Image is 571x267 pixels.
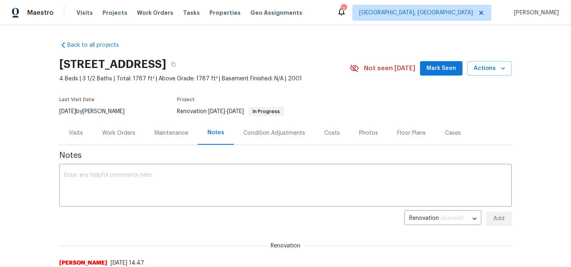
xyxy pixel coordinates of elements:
div: Work Orders [102,129,135,137]
a: Back to all projects [59,41,136,49]
div: Cases [445,129,461,137]
div: Notes [207,129,224,137]
span: Mark Seen [426,64,456,74]
span: Notes [59,151,512,159]
span: Tasks [183,10,200,16]
button: Copy Address [166,57,181,72]
span: 4 Beds | 3 1/2 Baths | Total: 1787 ft² | Above Grade: 1787 ft² | Basement Finished: N/A | 2001 [59,75,350,83]
div: 2 [341,5,346,13]
span: Maestro [27,9,54,17]
span: Last Visit Date [59,97,94,102]
div: Floor Plans [397,129,426,137]
span: Projects [103,9,127,17]
span: Geo Assignments [250,9,302,17]
span: Actions [474,64,505,74]
span: [GEOGRAPHIC_DATA], [GEOGRAPHIC_DATA] [359,9,473,17]
span: Not seen [DATE] [364,64,415,72]
span: Visits [76,9,93,17]
span: [PERSON_NAME] [511,9,559,17]
div: Condition Adjustments [243,129,305,137]
span: (current) [440,215,463,221]
div: by [PERSON_NAME] [59,107,134,116]
span: Renovation [266,242,305,250]
button: Actions [467,61,512,76]
div: Costs [324,129,340,137]
div: Visits [69,129,83,137]
div: Maintenance [155,129,188,137]
span: [DATE] [227,109,244,114]
span: Renovation [177,109,284,114]
span: In Progress [249,109,283,114]
span: [DATE] [59,109,76,114]
span: Work Orders [137,9,173,17]
button: Mark Seen [420,61,462,76]
span: [DATE] [208,109,225,114]
span: [DATE] 14:47 [111,260,144,266]
h2: [STREET_ADDRESS] [59,60,166,68]
span: [PERSON_NAME] [59,259,107,267]
span: Project [177,97,195,102]
div: Renovation (current) [404,209,481,229]
span: Properties [209,9,241,17]
span: - [208,109,244,114]
div: Photos [359,129,378,137]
